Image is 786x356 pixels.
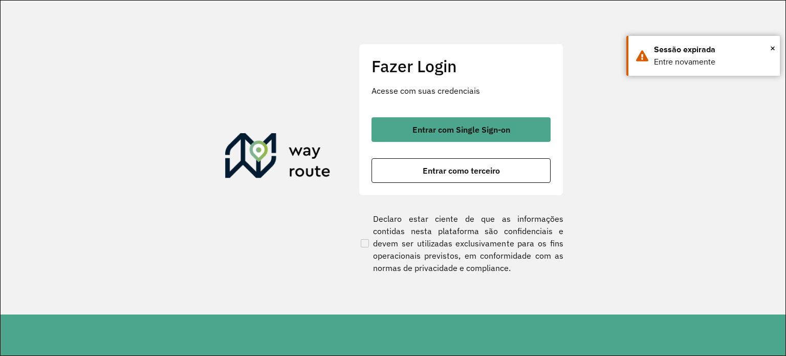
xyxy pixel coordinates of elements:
p: Acesse com suas credenciais [372,85,551,97]
button: Close [770,40,775,56]
div: Sessão expirada [654,44,772,56]
div: Entre novamente [654,56,772,68]
button: button [372,158,551,183]
label: Declaro estar ciente de que as informações contidas nesta plataforma são confidenciais e devem se... [359,213,563,274]
span: Entrar como terceiro [423,166,500,175]
span: Entrar com Single Sign-on [412,125,510,134]
h2: Fazer Login [372,56,551,76]
button: button [372,117,551,142]
span: × [770,40,775,56]
img: Roteirizador AmbevTech [225,133,331,182]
